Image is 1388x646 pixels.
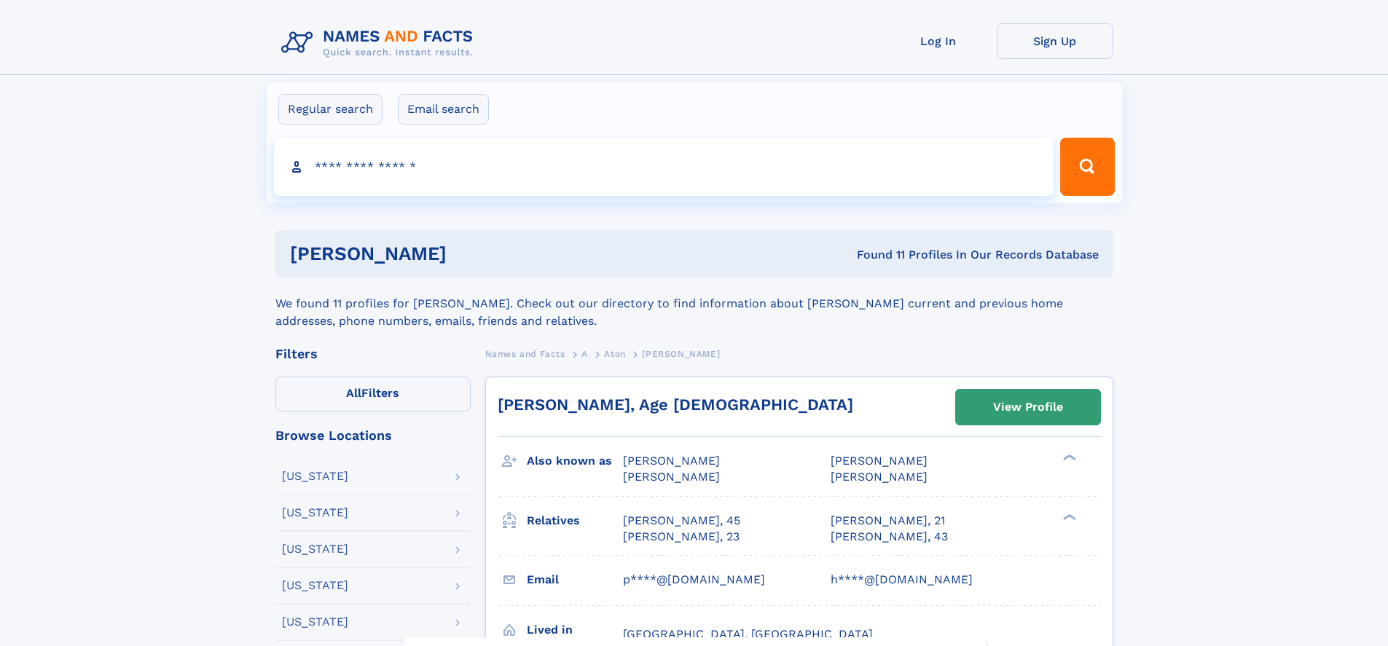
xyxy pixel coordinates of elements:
[623,513,740,529] a: [PERSON_NAME], 45
[275,347,471,361] div: Filters
[581,349,588,359] span: A
[831,529,948,545] a: [PERSON_NAME], 43
[282,470,348,482] div: [US_STATE]
[398,94,489,125] label: Email search
[290,245,652,263] h1: [PERSON_NAME]
[831,470,928,484] span: [PERSON_NAME]
[581,344,588,363] a: A
[282,507,348,519] div: [US_STATE]
[485,344,565,363] a: Names and Facts
[1059,453,1077,462] div: ❯
[527,508,623,533] h3: Relatives
[831,513,945,529] a: [PERSON_NAME], 21
[642,349,720,359] span: [PERSON_NAME]
[282,543,348,555] div: [US_STATE]
[880,23,997,59] a: Log In
[623,627,873,641] span: [GEOGRAPHIC_DATA], [GEOGRAPHIC_DATA]
[997,23,1113,59] a: Sign Up
[275,23,485,63] img: Logo Names and Facts
[275,429,471,442] div: Browse Locations
[527,449,623,473] h3: Also known as
[1060,138,1114,196] button: Search Button
[282,580,348,591] div: [US_STATE]
[527,567,623,592] h3: Email
[275,277,1113,330] div: We found 11 profiles for [PERSON_NAME]. Check out our directory to find information about [PERSON...
[498,395,853,414] a: [PERSON_NAME], Age [DEMOGRAPHIC_DATA]
[623,470,720,484] span: [PERSON_NAME]
[274,138,1054,196] input: search input
[956,390,1100,425] a: View Profile
[278,94,383,125] label: Regular search
[346,386,361,400] span: All
[623,529,740,545] a: [PERSON_NAME], 23
[604,344,625,363] a: Aton
[604,349,625,359] span: Aton
[651,247,1099,263] div: Found 11 Profiles In Our Records Database
[275,377,471,411] label: Filters
[831,454,928,468] span: [PERSON_NAME]
[527,618,623,642] h3: Lived in
[1059,512,1077,521] div: ❯
[993,390,1063,424] div: View Profile
[623,454,720,468] span: [PERSON_NAME]
[282,616,348,628] div: [US_STATE]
